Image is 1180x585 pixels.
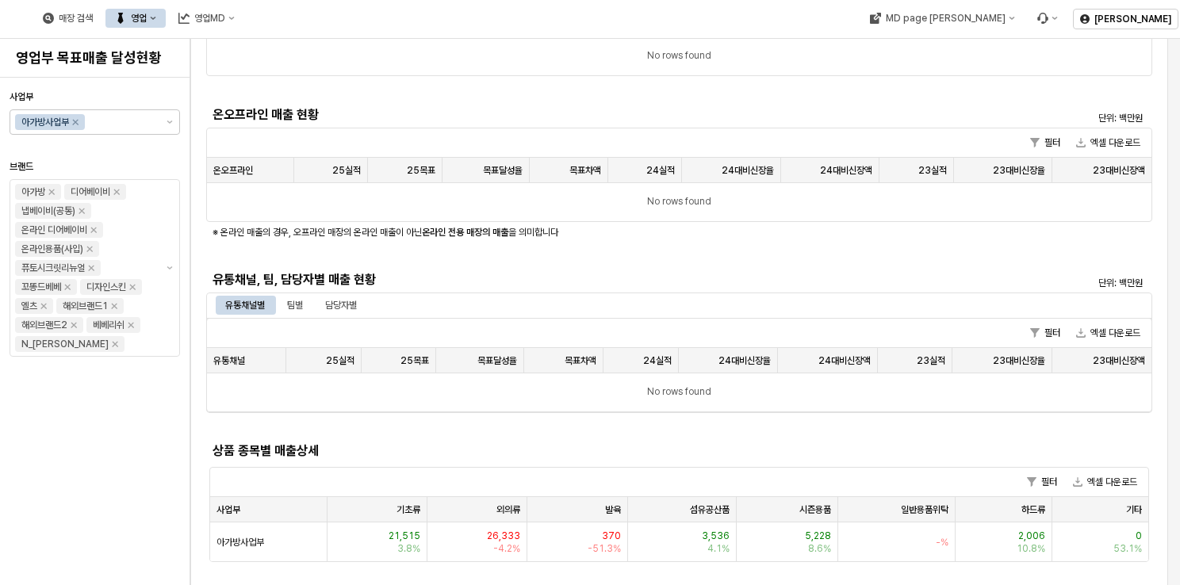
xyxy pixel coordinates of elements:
span: 목표차액 [569,164,601,177]
div: 해외브랜드2 [21,317,67,333]
button: 영업 [105,9,166,28]
button: 제안 사항 표시 [160,110,179,134]
div: MD page 이동 [860,9,1024,28]
span: 24대비신장율 [722,164,774,177]
div: Remove 엘츠 [40,303,47,309]
span: 23대비신장율 [993,354,1045,367]
span: -4.2% [493,542,520,555]
div: Remove 꼬똥드베베 [64,284,71,290]
button: 엑셀 다운로드 [1070,133,1147,152]
button: 매장 검색 [33,9,102,28]
div: 해외브랜드1 [63,298,108,314]
span: 3.8% [397,542,420,555]
div: 영업 [131,13,147,24]
div: Remove 온라인 디어베이비 [90,227,97,233]
div: 영업MD [194,13,225,24]
span: 23실적 [917,354,945,367]
div: Remove 디어베이비 [113,189,120,195]
span: 외의류 [496,503,520,516]
div: 디어베이비 [71,184,110,200]
div: 냅베이비(공통) [21,203,75,219]
span: 23실적 [918,164,947,177]
span: 53.1% [1113,542,1142,555]
span: 24대비신장율 [718,354,771,367]
span: 브랜드 [10,161,33,172]
div: Remove 아가방 [48,189,55,195]
span: -% [936,536,948,549]
span: 25실적 [332,164,361,177]
span: 일반용품위탁 [901,503,948,516]
div: 유통채널별 [225,296,265,315]
div: MD page [PERSON_NAME] [885,13,1005,24]
span: 3,536 [702,530,730,542]
span: 목표달성율 [483,164,523,177]
span: 23대비신장액 [1093,164,1145,177]
span: 온오프라인 [213,164,253,177]
button: MD page [PERSON_NAME] [860,9,1024,28]
span: 기타 [1126,503,1142,516]
div: Remove 퓨토시크릿리뉴얼 [88,265,94,271]
div: 꼬똥드베베 [21,279,61,295]
span: 발육 [605,503,621,516]
p: ※ 온라인 매출의 경우, 오프라인 매장의 온라인 매출이 아닌 을 의미합니다 [213,225,988,239]
div: 아가방 [21,184,45,200]
div: 퓨토시크릿리뉴얼 [21,260,85,276]
div: 담당자별 [325,296,357,315]
div: Remove 디자인스킨 [129,284,136,290]
span: 8.6% [808,542,831,555]
span: 사업부 [10,91,33,102]
span: 5,228 [805,530,831,542]
div: No rows found [207,183,1151,221]
p: [PERSON_NAME] [1094,13,1171,25]
span: 기초류 [397,503,420,516]
div: Remove 냅베이비(공통) [79,208,85,214]
div: Remove 아가방사업부 [72,119,79,125]
span: 2,006 [1018,530,1045,542]
div: No rows found [207,37,1151,75]
button: 필터 [1024,323,1067,342]
div: 담당자별 [316,296,366,315]
div: 온라인용품(사입) [21,241,83,257]
button: [PERSON_NAME] [1073,9,1178,29]
span: -51.3% [588,542,621,555]
span: 섬유공산품 [690,503,730,516]
div: Remove 해외브랜드2 [71,322,77,328]
span: 목표차액 [565,354,596,367]
span: 목표달성율 [477,354,517,367]
div: Remove 온라인용품(사입) [86,246,93,252]
div: 온라인 디어베이비 [21,222,87,238]
button: 필터 [1021,472,1063,491]
span: 시즌용품 [799,503,831,516]
span: 유통채널 [213,354,245,367]
span: 10.8% [1017,542,1045,555]
span: 25목표 [400,354,429,367]
div: N_[PERSON_NAME] [21,336,109,352]
span: 370 [602,530,621,542]
h4: 영업부 목표매출 달성현황 [16,50,174,66]
span: 21,515 [389,530,420,542]
span: 25실적 [326,354,354,367]
button: 엑셀 다운로드 [1070,323,1147,342]
div: 디자인스킨 [86,279,126,295]
span: 아가방사업부 [216,536,264,549]
h5: 상품 종목별 매출상세 [213,443,910,459]
div: Remove 베베리쉬 [128,322,134,328]
div: Remove N_이야이야오 [112,341,118,347]
div: 팀별 [287,296,303,315]
h5: 유통채널, 팀, 담당자별 매출 현황 [213,272,910,288]
h5: 온오프라인 매출 현황 [213,107,910,123]
span: 23대비신장율 [993,164,1045,177]
strong: 온라인 전용 매장의 매출 [422,227,508,238]
span: 23대비신장액 [1093,354,1145,367]
span: 24실적 [643,354,672,367]
div: Remove 해외브랜드1 [111,303,117,309]
button: 영업MD [169,9,244,28]
div: 엘츠 [21,298,37,314]
span: 사업부 [216,503,240,516]
p: 단위: 백만원 [925,111,1143,125]
div: 유통채널별 [216,296,274,315]
div: Menu item 6 [1027,9,1067,28]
